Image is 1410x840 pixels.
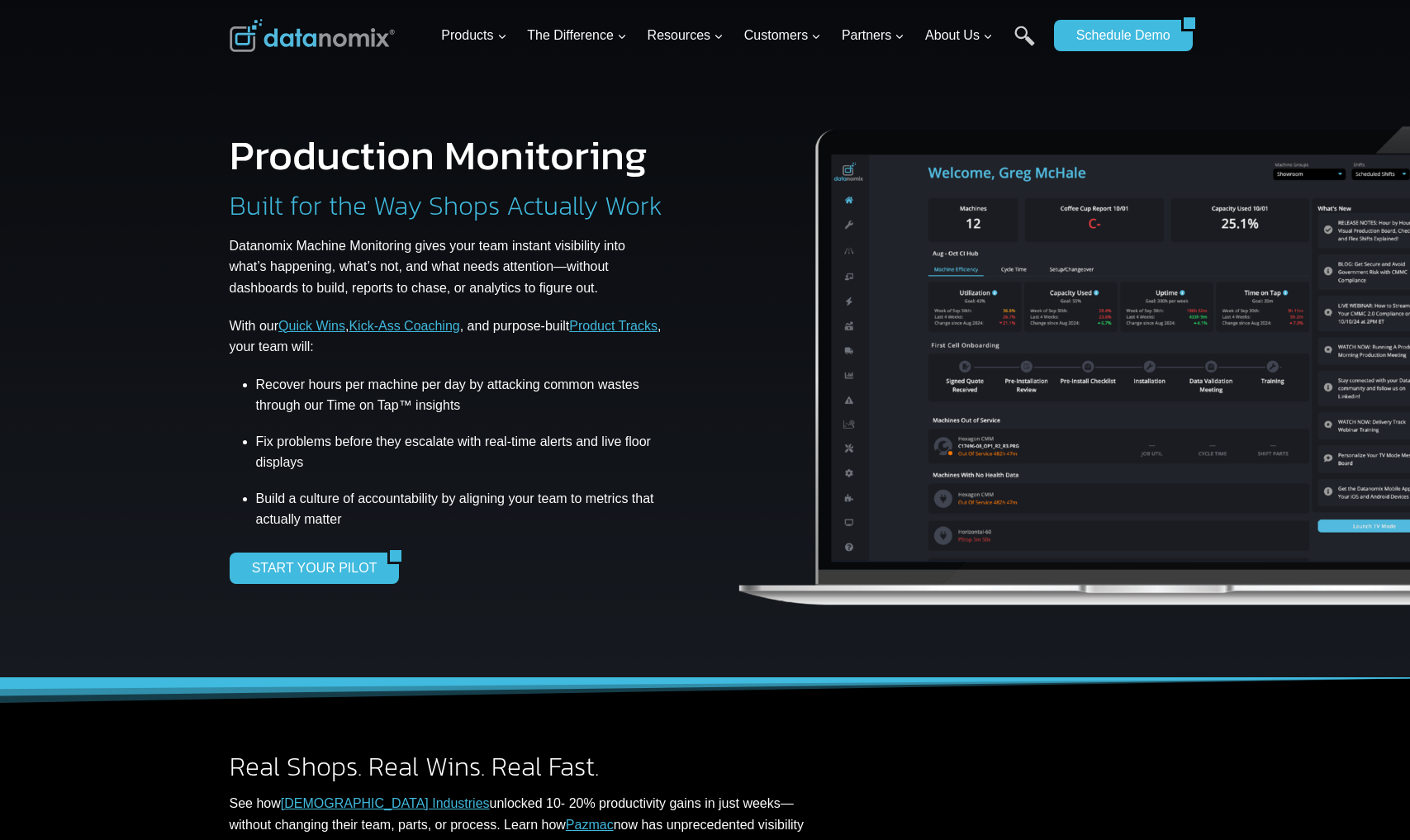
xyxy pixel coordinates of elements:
li: Fix problems before they escalate with real-time alerts and live floor displays [256,422,666,482]
span: Customers [744,25,821,46]
nav: Primary Navigation [434,9,1046,63]
a: Kick-Ass Coaching [349,319,459,333]
h2: Built for the Way Shops Actually Work [230,192,662,219]
li: Recover hours per machine per day by attacking common wastes through our Time on Tap™ insights [256,374,666,422]
p: With our , , and purpose-built , your team will: [230,316,666,358]
a: Search [1014,26,1035,63]
span: Partners [842,25,904,46]
h1: Production Monitoring [230,135,648,176]
span: Products [441,25,506,46]
a: [DEMOGRAPHIC_DATA] Industries [281,796,490,810]
a: Pazmac [566,818,614,832]
a: Quick Wins [278,319,345,333]
span: About Us [925,25,993,46]
a: Schedule Demo [1054,20,1181,51]
h2: Real Shops. Real Wins. Real Fast. [230,753,835,780]
a: START YOUR PILOT [230,553,388,584]
span: The Difference [527,25,627,46]
span: Resources [648,25,724,46]
a: Product Tracks [569,319,658,333]
p: Datanomix Machine Monitoring gives your team instant visibility into what’s happening, what’s not... [230,235,666,299]
li: Build a culture of accountability by aligning your team to metrics that actually matter [256,482,666,536]
img: Datanomix [230,19,395,52]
